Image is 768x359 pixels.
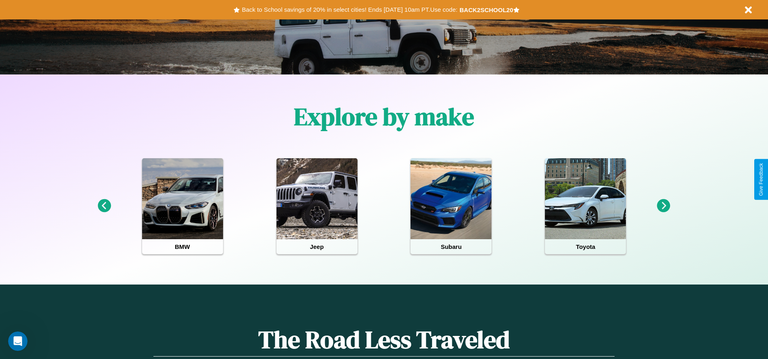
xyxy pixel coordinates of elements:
[240,4,459,15] button: Back to School savings of 20% in select cities! Ends [DATE] 10am PT.Use code:
[8,331,28,351] iframe: Intercom live chat
[142,239,223,254] h4: BMW
[460,6,513,13] b: BACK2SCHOOL20
[545,239,626,254] h4: Toyota
[758,163,764,196] div: Give Feedback
[411,239,491,254] h4: Subaru
[277,239,357,254] h4: Jeep
[294,100,474,133] h1: Explore by make
[153,323,614,357] h1: The Road Less Traveled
